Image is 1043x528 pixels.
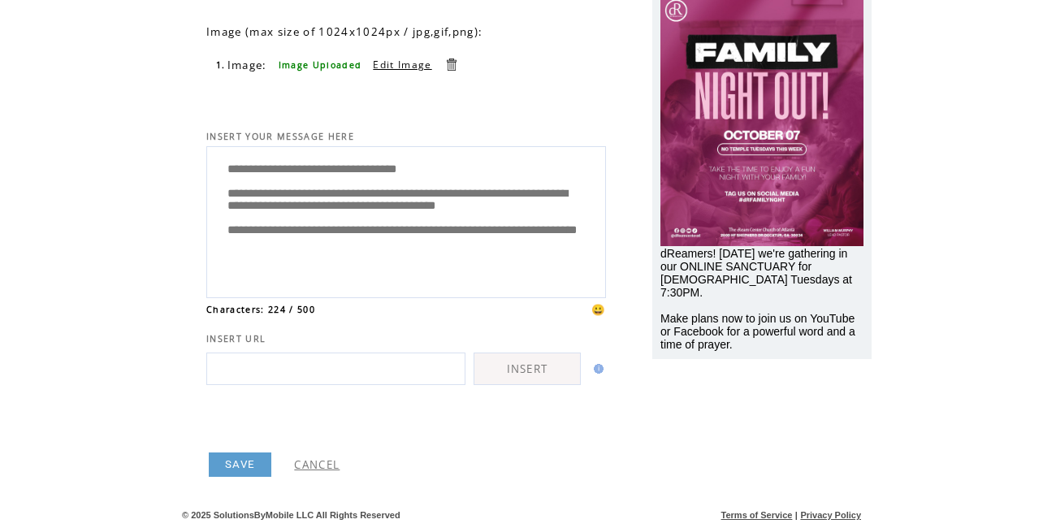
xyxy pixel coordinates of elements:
[721,510,793,520] a: Terms of Service
[209,452,271,477] a: SAVE
[795,510,798,520] span: |
[591,302,606,317] span: 😀
[660,247,855,351] span: dReamers! [DATE] we're gathering in our ONLINE SANCTUARY for [DEMOGRAPHIC_DATA] Tuesdays at 7:30P...
[206,24,483,39] span: Image (max size of 1024x1024px / jpg,gif,png):
[227,58,267,72] span: Image:
[474,353,581,385] a: INSERT
[444,57,459,72] a: Delete this item
[279,59,362,71] span: Image Uploaded
[206,304,315,315] span: Characters: 224 / 500
[294,457,340,472] a: CANCEL
[206,131,354,142] span: INSERT YOUR MESSAGE HERE
[373,58,431,71] a: Edit Image
[800,510,861,520] a: Privacy Policy
[206,333,266,344] span: INSERT URL
[589,364,604,374] img: help.gif
[182,510,400,520] span: © 2025 SolutionsByMobile LLC All Rights Reserved
[216,59,226,71] span: 1.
